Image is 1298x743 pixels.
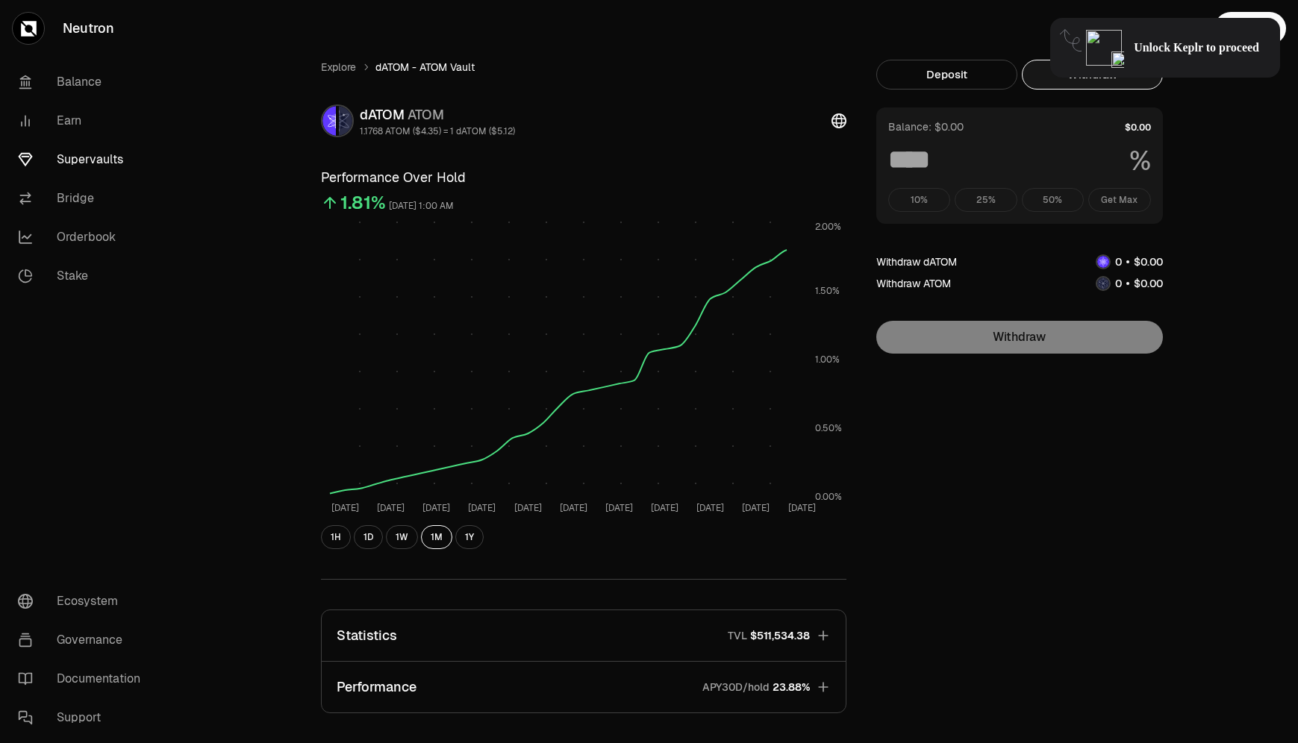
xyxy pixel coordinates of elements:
p: Statistics [337,625,397,646]
span: $511,534.38 [750,628,810,643]
div: 1.1768 ATOM ($4.35) = 1 dATOM ($5.12) [360,125,515,137]
tspan: [DATE] [787,502,815,514]
div: Withdraw ATOM [876,276,951,291]
a: Balance [6,63,161,101]
button: StatisticsTVL$511,534.38 [322,610,846,661]
p: TVL [728,628,747,643]
div: Withdraw dATOM [876,254,957,269]
a: Stake [6,257,161,295]
button: 1H [321,525,351,549]
tspan: 1.00% [815,354,840,366]
button: 1M [421,525,452,549]
img: icon-click-cursor.png [1111,51,1125,68]
tspan: [DATE] [331,502,358,514]
span: Unlock Keplr to proceed [1134,40,1259,55]
div: 1.81% [340,191,386,215]
a: Ecosystem [6,582,161,621]
a: Orderbook [6,218,161,257]
img: dATOM Logo [1097,256,1109,268]
a: Explore [321,60,356,75]
div: [DATE] 1:00 AM [389,198,454,215]
button: Withdraw [1022,60,1163,90]
button: 1D [354,525,383,549]
a: Earn [6,101,161,140]
tspan: [DATE] [696,502,724,514]
span: 23.88% [773,680,810,695]
button: Deposit [876,60,1017,90]
tspan: 1.50% [815,285,840,297]
tspan: [DATE] [559,502,587,514]
tspan: [DATE] [651,502,678,514]
tspan: [DATE] [742,502,770,514]
tspan: 0.50% [815,422,842,434]
div: Balance: $0.00 [888,119,964,134]
p: APY30D/hold [702,680,770,695]
div: dATOM [360,104,515,125]
img: ATOM Logo [339,106,352,136]
span: ATOM [408,106,444,123]
nav: breadcrumb [321,60,846,75]
tspan: 0.00% [815,491,842,503]
a: Documentation [6,659,161,698]
tspan: [DATE] [377,502,405,514]
button: Connect [1214,12,1286,45]
img: ATOM Logo [1097,278,1109,289]
tspan: [DATE] [605,502,632,514]
button: PerformanceAPY30D/hold23.88% [322,662,846,712]
img: dATOM Logo [322,106,336,136]
tspan: [DATE] [514,502,541,514]
a: Support [6,698,161,737]
a: Bridge [6,179,161,218]
tspan: [DATE] [422,502,450,514]
tspan: 2.00% [815,221,841,233]
span: dATOM - ATOM Vault [375,60,475,75]
img: locked-keplr-logo-128.png [1086,30,1122,66]
a: Governance [6,621,161,659]
button: 1W [386,525,418,549]
span: % [1129,146,1151,176]
tspan: [DATE] [468,502,496,514]
p: Performance [337,677,416,697]
a: Supervaults [6,140,161,179]
h3: Performance Over Hold [321,167,846,188]
button: 1Y [455,525,484,549]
